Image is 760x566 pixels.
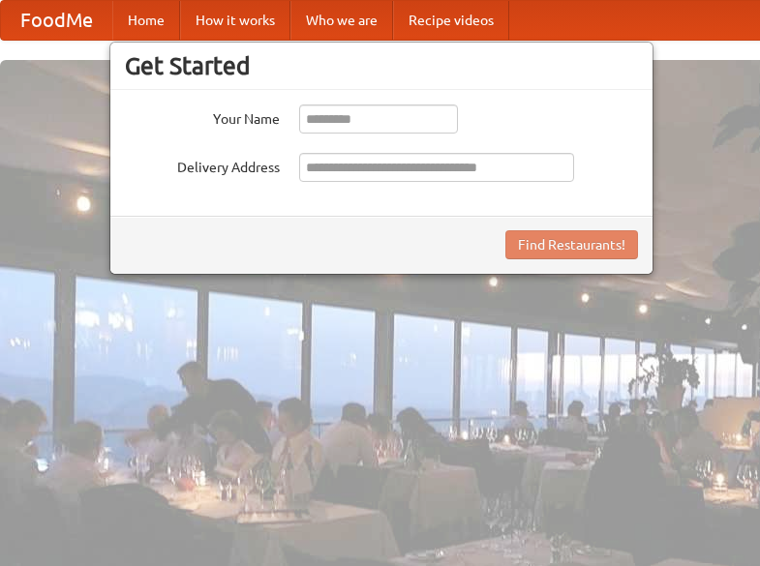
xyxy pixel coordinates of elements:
[125,51,638,80] h3: Get Started
[112,1,180,40] a: Home
[290,1,393,40] a: Who we are
[393,1,509,40] a: Recipe videos
[180,1,290,40] a: How it works
[125,153,280,177] label: Delivery Address
[125,104,280,129] label: Your Name
[1,1,112,40] a: FoodMe
[505,230,638,259] button: Find Restaurants!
